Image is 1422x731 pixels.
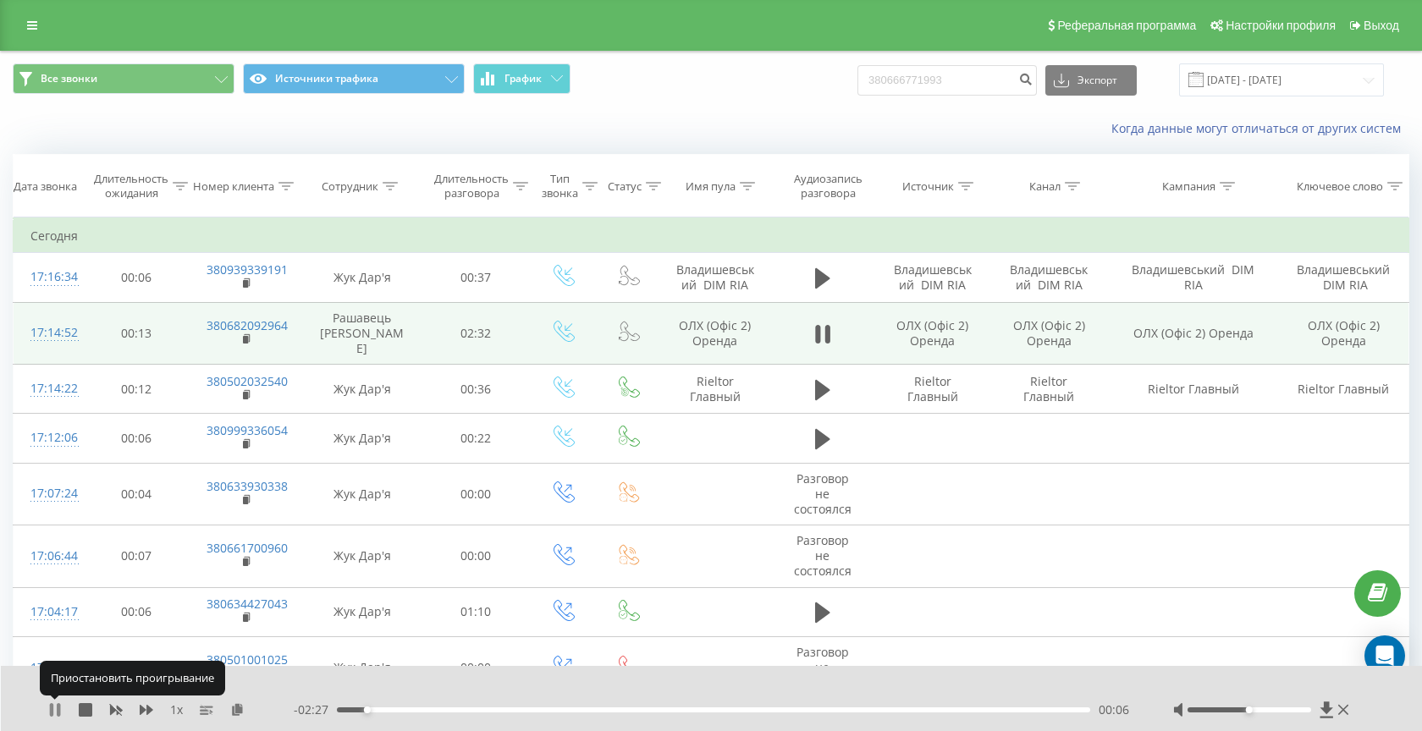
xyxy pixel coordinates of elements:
[1029,179,1061,194] div: Канал
[301,463,422,525] td: Жук Дар'я
[30,596,65,629] div: 17:04:17
[874,302,990,365] td: ОЛХ (Офіс 2) Оренда
[13,63,234,94] button: Все звонки
[301,414,422,463] td: Жук Дар'я
[82,302,190,365] td: 00:13
[434,172,509,201] div: Длительность разговора
[301,302,422,365] td: Рашавець [PERSON_NAME]
[364,706,371,713] div: Accessibility label
[422,365,530,414] td: 00:36
[1364,635,1405,676] div: Open Intercom Messenger
[422,302,530,365] td: 02:32
[40,661,225,695] div: Приостановить проигрывание
[857,65,1037,96] input: Поиск по номеру
[1279,302,1408,365] td: ОЛХ (Офіс 2) Оренда
[990,302,1106,365] td: ОЛХ (Офіс 2) Оренда
[30,421,65,454] div: 17:12:06
[82,587,190,636] td: 00:06
[30,651,65,684] div: 17:03:54
[659,302,771,365] td: ОЛХ (Офіс 2) Оренда
[30,540,65,573] div: 17:06:44
[608,179,642,194] div: Статус
[30,261,65,294] div: 17:16:34
[82,463,190,525] td: 00:04
[874,253,990,302] td: Владишевський DIM RIA
[1297,179,1383,194] div: Ключевое слово
[207,317,288,333] a: 380682092964
[659,253,771,302] td: Владишевський DIM RIA
[82,636,190,699] td: 00:03
[243,63,465,94] button: Источники трафика
[422,253,530,302] td: 00:37
[422,525,530,588] td: 00:00
[794,470,852,517] span: Разговор не состоялся
[1162,179,1215,194] div: Кампания
[786,172,870,201] div: Аудиозапись разговора
[990,253,1106,302] td: Владишевський DIM RIA
[207,596,288,612] a: 380634427043
[542,172,578,201] div: Тип звонка
[1364,19,1399,32] span: Выход
[1107,253,1280,302] td: Владишевський DIM RIA
[1107,302,1280,365] td: ОЛХ (Офіс 2) Оренда
[207,422,288,438] a: 380999336054
[1246,706,1253,713] div: Accessibility label
[170,701,183,718] span: 1 x
[1057,19,1196,32] span: Реферальная программа
[193,179,274,194] div: Номер клиента
[874,365,990,414] td: Rieltor Главный
[794,644,852,690] span: Разговор не состоялся
[1045,65,1137,96] button: Экспорт
[301,587,422,636] td: Жук Дар'я
[794,532,852,579] span: Разговор не состоялся
[14,179,77,194] div: Дата звонка
[207,651,288,668] a: 380501001025
[30,372,65,405] div: 17:14:22
[422,636,530,699] td: 00:00
[94,172,168,201] div: Длительность ожидания
[82,414,190,463] td: 00:06
[207,478,288,494] a: 380633930338
[294,701,337,718] span: - 02:27
[82,253,190,302] td: 00:06
[1099,701,1129,718] span: 00:06
[30,316,65,349] div: 17:14:52
[422,463,530,525] td: 00:00
[41,72,97,85] span: Все звонки
[322,179,378,194] div: Сотрудник
[207,540,288,556] a: 380661700960
[422,414,530,463] td: 00:22
[30,477,65,510] div: 17:07:24
[1107,365,1280,414] td: Rieltor Главный
[301,253,422,302] td: Жук Дар'я
[1279,365,1408,414] td: Rieltor Главный
[82,365,190,414] td: 00:12
[14,219,1409,253] td: Сегодня
[902,179,954,194] div: Источник
[990,365,1106,414] td: Rieltor Главный
[207,373,288,389] a: 380502032540
[473,63,570,94] button: График
[301,636,422,699] td: Жук Дар'я
[207,261,288,278] a: 380939339191
[301,365,422,414] td: Жук Дар'я
[504,73,542,85] span: График
[1279,253,1408,302] td: Владишевський DIM RIA
[659,365,771,414] td: Rieltor Главный
[1111,120,1409,136] a: Когда данные могут отличаться от других систем
[301,525,422,588] td: Жук Дар'я
[422,587,530,636] td: 01:10
[686,179,736,194] div: Имя пула
[82,525,190,588] td: 00:07
[1226,19,1336,32] span: Настройки профиля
